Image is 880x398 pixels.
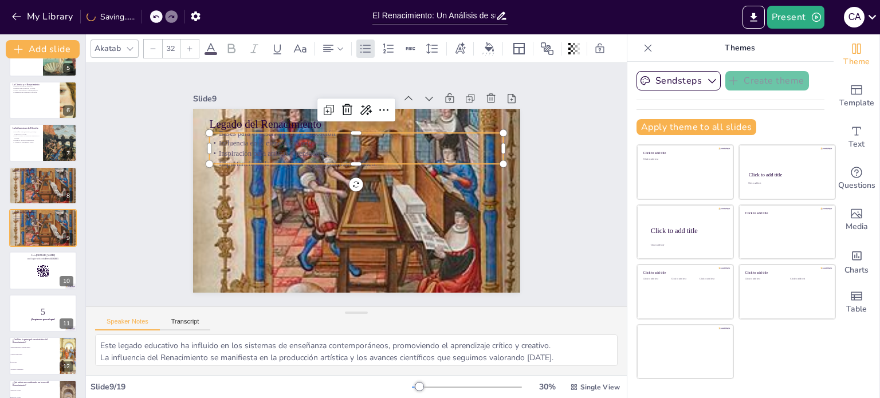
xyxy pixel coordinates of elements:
div: Click to add title [651,226,724,234]
div: Add a table [834,282,879,323]
div: Add text boxes [834,117,879,158]
div: Click to add title [745,211,827,215]
div: Click to add text [700,278,725,281]
p: ¿Qué artista es considerado un ícono del Renacimiento? [13,381,57,387]
div: Get real-time input from your audience [834,158,879,199]
span: Media [846,220,868,233]
span: Table [846,303,867,316]
div: Background color [481,42,498,54]
div: 30 % [533,381,561,392]
div: 6 [9,81,77,119]
strong: ¡Prepárense para el quiz! [31,318,55,321]
button: Sendsteps [637,71,721,90]
span: Template [839,97,874,109]
button: Transcript [160,318,211,330]
span: Humanismo [11,361,59,362]
div: 7 [9,124,77,161]
p: Legado del Renacimiento [13,168,73,171]
div: Click to add text [748,183,824,185]
div: Add ready made slides [834,76,879,117]
div: Click to add text [790,278,826,281]
p: Influencia en la ciencia y el arte. [13,172,73,175]
div: 12 [60,361,73,372]
span: Text [848,138,865,151]
span: Redescubrimiento de la cultura clásica [11,347,59,348]
div: Add images, graphics, shapes or video [834,199,879,241]
p: Bases para el desarrollo de la educación. [13,171,73,173]
p: Influencia en la ciencia y el arte. [220,109,510,180]
div: Click to add title [643,151,725,155]
div: Saving...... [87,11,135,22]
div: Text effects [451,40,469,58]
div: 11 [9,294,77,332]
p: Importancia de la creatividad y el pensamiento crítico. [13,219,73,222]
div: C A [844,7,865,27]
p: ¿Cuál fue la principal característica del Renacimiento? [13,338,57,344]
div: 12 [9,337,77,375]
div: Click to add text [643,158,725,161]
span: Enfoque en la religión [11,354,59,356]
p: Separación de la ciencia y la filosofía. [13,92,57,94]
div: Add charts and graphs [834,241,879,282]
p: Filósofos como [PERSON_NAME] y [PERSON_NAME]. [13,131,40,135]
button: Speaker Notes [95,318,160,330]
p: Impulso del método científico. [13,85,57,88]
div: Click to add title [643,271,725,275]
p: Importancia de la creatividad y el pensamiento crítico. [13,177,73,179]
span: Questions [838,179,875,192]
div: Click to add title [745,271,827,275]
p: Inspiración para artistas y pensadores. [13,175,73,177]
div: 10 [9,251,77,289]
span: Charts [844,264,869,277]
div: 9 [63,233,73,243]
div: 9 [9,209,77,247]
p: La Influencia en la Filosofía [13,127,40,130]
div: 8 [9,167,77,204]
button: Export to PowerPoint [742,6,765,29]
div: Click to add text [643,278,669,281]
span: Single View [580,383,620,392]
div: 7 [63,148,73,159]
p: and login with code [13,257,73,260]
p: Inspiración para artistas y pensadores. [218,119,508,190]
button: Add slide [6,40,80,58]
div: Change the overall theme [834,34,879,76]
div: 11 [60,318,73,329]
div: 10 [60,276,73,286]
p: Apertura al pensamiento crítico. [13,141,40,144]
p: La Ciencia y el Renacimiento [13,83,57,86]
button: Create theme [725,71,809,90]
p: Mayor observación y experimentación. [13,89,57,92]
p: Legado del Renacimiento [13,211,73,214]
div: Layout [510,40,528,58]
div: Akatab [92,41,123,56]
textarea: Este legado educativo ha influido en los sistemas de enseñanza contemporáneos, promoviendo el apr... [95,334,618,366]
div: Slide 9 / 19 [91,381,412,392]
p: Go to [13,254,73,257]
div: 6 [63,105,73,116]
div: Click to add title [749,172,825,178]
button: My Library [9,7,78,26]
p: Themes [657,34,822,62]
div: Slide 9 [213,61,414,114]
p: Influencia en la ciencia y el arte. [13,215,73,218]
div: Click to add text [671,278,697,281]
span: [PERSON_NAME] [11,389,59,391]
span: [PERSON_NAME] [11,397,59,398]
span: Position [540,42,554,56]
p: Desafío a las ideas tradicionales. [13,140,40,142]
div: Click to add text [745,278,781,281]
button: Present [767,6,824,29]
p: Inspiración para artistas y pensadores. [13,217,73,219]
input: Insert title [372,7,496,24]
p: Exploración de la naturaleza humana y la política. [13,135,40,139]
strong: [DOMAIN_NAME] [36,254,55,256]
div: 8 [63,191,73,201]
button: Apply theme to all slides [637,119,756,135]
p: Legado del Renacimiento [223,88,514,164]
div: 5 [63,63,73,73]
p: 5 [13,306,73,318]
span: Theme [843,56,870,68]
div: Click to add body [651,244,723,246]
button: C A [844,6,865,29]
